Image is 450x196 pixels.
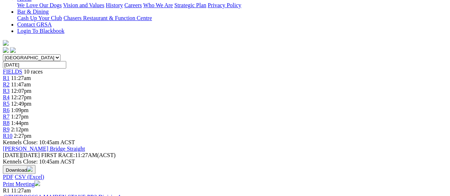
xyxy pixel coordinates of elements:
[3,61,66,69] input: Select date
[11,94,32,100] span: 12:27pm
[174,2,206,8] a: Strategic Plan
[17,2,62,8] a: We Love Our Dogs
[41,152,116,158] span: 11:27AM(ACST)
[3,146,85,152] a: [PERSON_NAME] Bridge Straight
[11,88,32,94] span: 12:07pm
[17,9,49,15] a: Bar & Dining
[17,28,64,34] a: Login To Blackbook
[3,152,40,158] span: [DATE]
[17,15,62,21] a: Cash Up Your Club
[3,94,10,100] a: R4
[3,69,22,75] a: FIELDS
[34,180,40,186] img: printer.svg
[208,2,241,8] a: Privacy Policy
[3,139,75,145] span: Kennels Close: 10:45am ACST
[27,166,33,172] img: download.svg
[11,126,29,132] span: 2:12pm
[17,15,447,21] div: Bar & Dining
[17,2,447,9] div: About
[3,81,10,87] a: R2
[106,2,123,8] a: History
[143,2,173,8] a: Who We Are
[11,107,29,113] span: 1:09pm
[3,101,10,107] a: R5
[24,69,43,75] span: 10 races
[11,114,29,120] span: 1:27pm
[3,165,35,174] button: Download
[11,187,31,194] span: 11:27am
[3,40,9,46] img: logo-grsa-white.png
[11,101,32,107] span: 12:49pm
[17,21,52,27] a: Contact GRSA
[3,174,447,180] div: Download
[63,2,104,8] a: Vision and Values
[11,81,31,87] span: 11:47am
[3,75,10,81] a: R1
[3,126,10,132] a: R9
[3,120,10,126] a: R8
[3,159,447,165] div: Kennels Close: 10:45am ACST
[11,120,29,126] span: 1:44pm
[3,152,21,158] span: [DATE]
[11,75,31,81] span: 11:27am
[3,181,40,187] a: Print Meeting
[3,107,10,113] a: R6
[3,174,13,180] a: PDF
[15,174,44,180] a: CSV (Excel)
[14,133,32,139] span: 2:27pm
[3,114,10,120] a: R7
[41,152,75,158] span: FIRST RACE:
[3,47,9,53] img: facebook.svg
[3,187,10,194] span: R1
[3,88,10,94] a: R3
[10,47,16,53] img: twitter.svg
[124,2,142,8] a: Careers
[63,15,152,21] a: Chasers Restaurant & Function Centre
[3,133,13,139] a: R10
